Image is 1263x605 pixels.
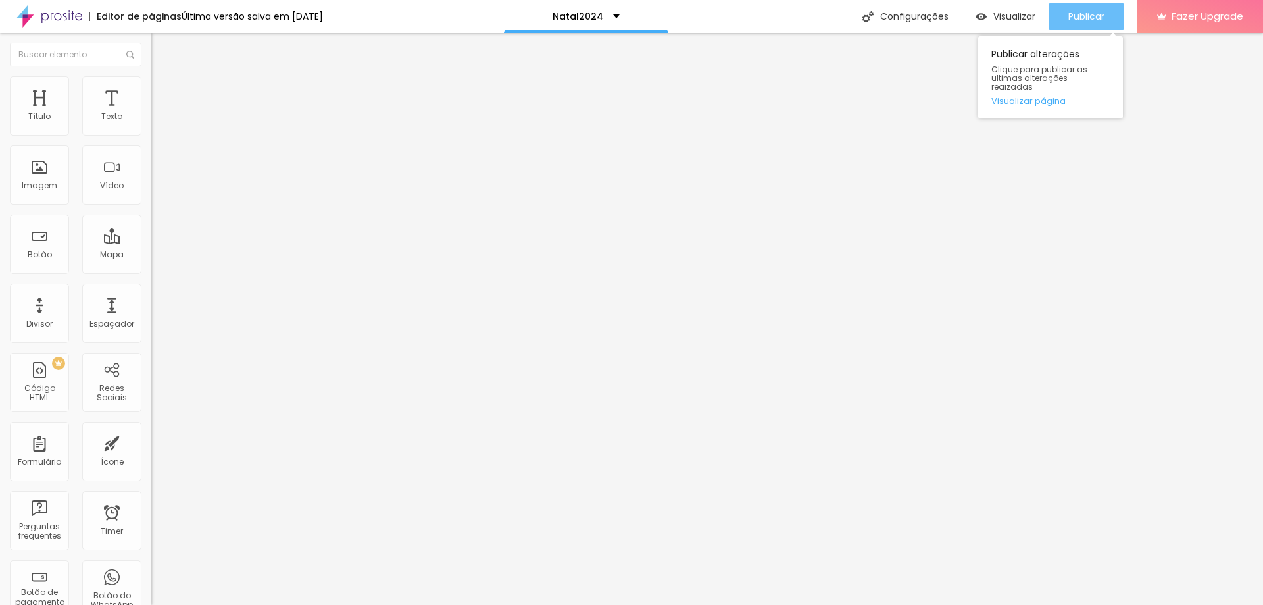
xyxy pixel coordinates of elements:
[962,3,1049,30] button: Visualizar
[553,12,603,21] p: Natal2024
[991,65,1110,92] span: Clique para publicar as ultimas alterações reaizadas
[101,527,123,536] div: Timer
[100,250,124,259] div: Mapa
[101,458,124,467] div: Ícone
[182,12,323,21] div: Última versão salva em [DATE]
[978,36,1123,118] div: Publicar alterações
[28,112,51,121] div: Título
[101,112,122,121] div: Texto
[1172,11,1243,22] span: Fazer Upgrade
[100,181,124,190] div: Vídeo
[976,11,987,22] img: view-1.svg
[991,97,1110,105] a: Visualizar página
[862,11,874,22] img: Icone
[1068,11,1104,22] span: Publicar
[993,11,1035,22] span: Visualizar
[26,319,53,329] div: Divisor
[1049,3,1124,30] button: Publicar
[28,250,52,259] div: Botão
[13,384,65,403] div: Código HTML
[89,12,182,21] div: Editor de páginas
[22,181,57,190] div: Imagem
[13,522,65,541] div: Perguntas frequentes
[126,51,134,59] img: Icone
[89,319,134,329] div: Espaçador
[86,384,137,403] div: Redes Sociais
[18,458,61,467] div: Formulário
[10,43,141,66] input: Buscar elemento
[151,33,1263,605] iframe: Editor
